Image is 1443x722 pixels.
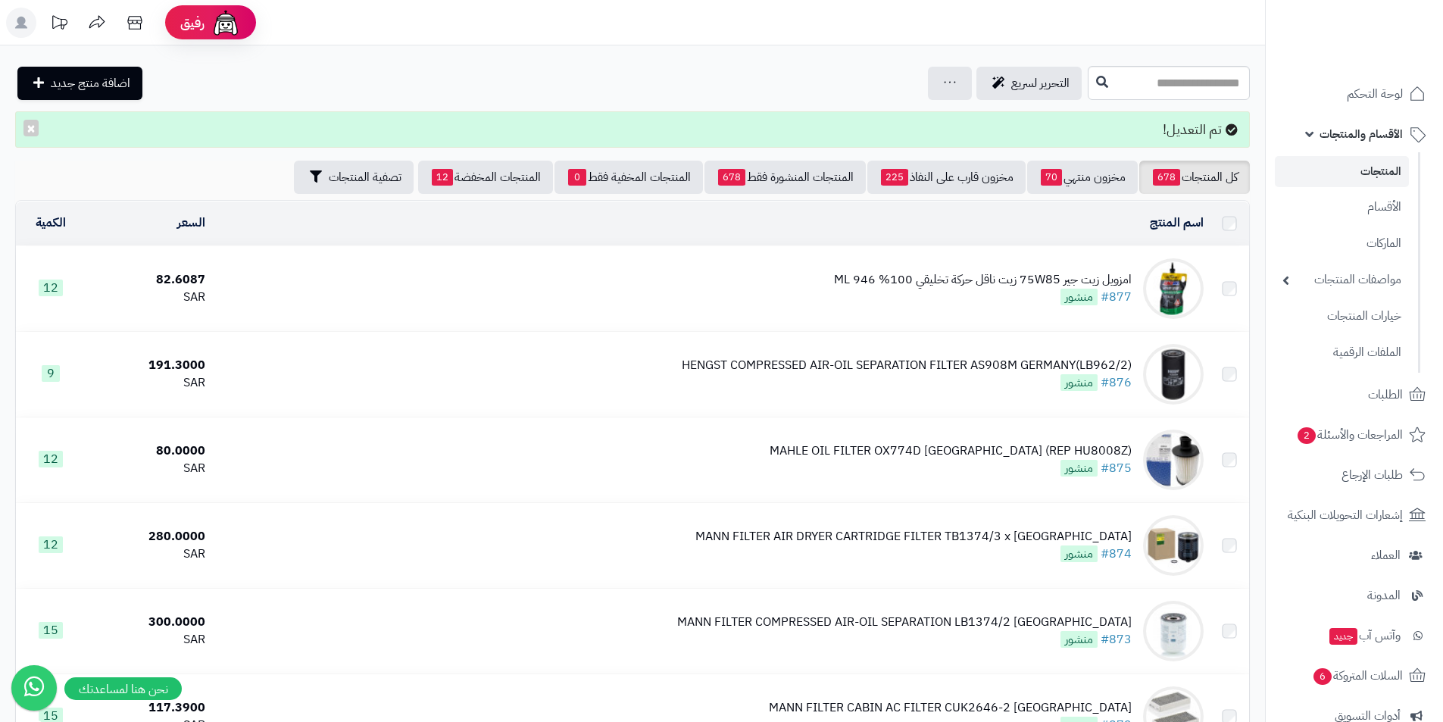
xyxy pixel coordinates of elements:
img: HENGST COMPRESSED AIR-OIL SEPARATION FILTER AS908M GERMANY(LB962/2) [1143,344,1204,405]
img: ai-face.png [211,8,241,38]
span: الأقسام والمنتجات [1320,123,1403,145]
span: 678 [718,169,745,186]
a: الأقسام [1275,191,1409,223]
span: منشور [1060,374,1098,391]
div: SAR [92,374,205,392]
span: 678 [1153,169,1180,186]
img: MANN FILTER AIR DRYER CARTRIDGE FILTER TB1374/3 x GERMANY [1143,515,1204,576]
span: المدونة [1367,585,1401,606]
img: MANN FILTER COMPRESSED AIR-OIL SEPARATION LB1374/2 GERMANY [1143,601,1204,661]
a: الكمية [36,214,66,232]
span: لوحة التحكم [1347,83,1403,105]
a: كل المنتجات678 [1139,161,1250,194]
span: 70 [1041,169,1062,186]
a: السلات المتروكة6 [1275,658,1434,694]
div: MANN FILTER AIR DRYER CARTRIDGE FILTER TB1374/3 x [GEOGRAPHIC_DATA] [695,528,1132,545]
span: منشور [1060,289,1098,305]
a: تحديثات المنصة [40,8,78,42]
span: السلات المتروكة [1312,665,1403,686]
div: MANN FILTER COMPRESSED AIR-OIL SEPARATION LB1374/2 [GEOGRAPHIC_DATA] [677,614,1132,631]
div: SAR [92,289,205,306]
div: SAR [92,460,205,477]
div: 80.0000 [92,442,205,460]
span: 12 [39,451,63,467]
span: المراجعات والأسئلة [1296,424,1403,445]
div: HENGST COMPRESSED AIR-OIL SEPARATION FILTER AS908M GERMANY(LB962/2) [682,357,1132,374]
span: العملاء [1371,545,1401,566]
span: وآتس آب [1328,625,1401,646]
a: الملفات الرقمية [1275,336,1409,369]
a: اضافة منتج جديد [17,67,142,100]
span: رفيق [180,14,205,32]
a: إشعارات التحويلات البنكية [1275,497,1434,533]
div: 300.0000 [92,614,205,631]
a: اسم المنتج [1150,214,1204,232]
a: الماركات [1275,227,1409,260]
div: تم التعديل! [15,111,1250,148]
button: تصفية المنتجات [294,161,414,194]
span: منشور [1060,631,1098,648]
a: الطلبات [1275,377,1434,413]
div: امزويل زيت جير 75W85 زيت ناقل حركة تخليقي 100% 946 ML [834,271,1132,289]
span: الطلبات [1368,384,1403,405]
a: العملاء [1275,537,1434,574]
a: #874 [1101,545,1132,563]
a: مخزون قارب على النفاذ225 [867,161,1026,194]
a: #876 [1101,374,1132,392]
div: SAR [92,631,205,649]
a: لوحة التحكم [1275,76,1434,112]
a: #873 [1101,630,1132,649]
a: المنتجات المنشورة فقط678 [704,161,866,194]
div: MAHLE OIL FILTER OX774D [GEOGRAPHIC_DATA] (REP HU8008Z) [770,442,1132,460]
span: 12 [432,169,453,186]
div: MANN FILTER CABIN AC FILTER CUK2646-2 [GEOGRAPHIC_DATA] [769,699,1132,717]
a: المراجعات والأسئلة2 [1275,417,1434,453]
span: 15 [39,622,63,639]
button: × [23,120,39,136]
span: اضافة منتج جديد [51,74,130,92]
div: SAR [92,545,205,563]
div: 117.3900 [92,699,205,717]
a: المنتجات [1275,156,1409,187]
span: 9 [42,365,60,382]
span: 6 [1313,668,1332,685]
a: #877 [1101,288,1132,306]
a: المدونة [1275,577,1434,614]
a: التحرير لسريع [976,67,1082,100]
span: جديد [1329,628,1357,645]
a: وآتس آبجديد [1275,617,1434,654]
span: تصفية المنتجات [329,168,401,186]
span: 225 [881,169,908,186]
span: 0 [568,169,586,186]
a: السعر [177,214,205,232]
a: المنتجات المخفضة12 [418,161,553,194]
a: مخزون منتهي70 [1027,161,1138,194]
span: طلبات الإرجاع [1341,464,1403,486]
span: إشعارات التحويلات البنكية [1288,505,1403,526]
a: مواصفات المنتجات [1275,264,1409,296]
a: #875 [1101,459,1132,477]
span: منشور [1060,545,1098,562]
img: MAHLE OIL FILTER OX774D GERMANY (REP HU8008Z) [1143,430,1204,490]
img: امزويل زيت جير 75W85 زيت ناقل حركة تخليقي 100% 946 ML [1143,258,1204,319]
span: التحرير لسريع [1011,74,1070,92]
div: 191.3000 [92,357,205,374]
span: 12 [39,280,63,296]
span: منشور [1060,460,1098,477]
div: 82.6087 [92,271,205,289]
a: طلبات الإرجاع [1275,457,1434,493]
span: 2 [1298,427,1316,444]
span: 12 [39,536,63,553]
a: خيارات المنتجات [1275,300,1409,333]
div: 280.0000 [92,528,205,545]
a: المنتجات المخفية فقط0 [554,161,703,194]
